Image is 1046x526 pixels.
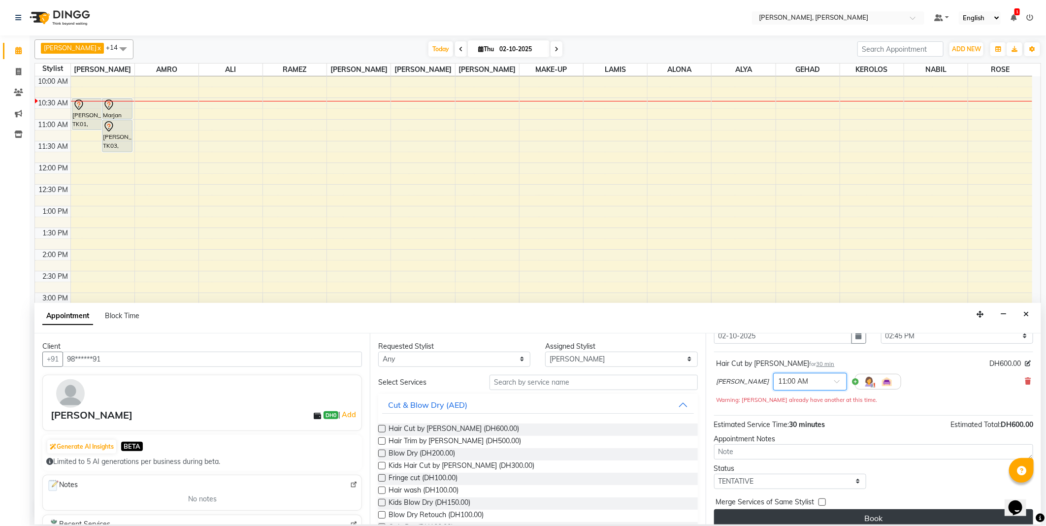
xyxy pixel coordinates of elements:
[199,64,262,76] span: ALI
[712,64,775,76] span: ALYA
[949,42,983,56] button: ADD NEW
[717,396,878,403] small: Warning: [PERSON_NAME] already have another at this time.
[389,436,521,448] span: Hair Trim by [PERSON_NAME] (DH500.00)
[584,64,647,76] span: LAMIS
[371,377,482,388] div: Select Services
[72,99,102,130] div: [PERSON_NAME], TK01, 10:30 AM-11:15 AM, Roots
[840,64,904,76] span: KEROLOS
[389,448,455,460] span: Blow Dry (DH200.00)
[41,206,70,217] div: 1:00 PM
[37,185,70,195] div: 12:30 PM
[904,64,968,76] span: NABIL
[952,45,981,53] span: ADD NEW
[188,494,217,504] span: No notes
[817,361,835,367] span: 30 min
[97,44,101,52] a: x
[121,442,143,451] span: BETA
[42,307,93,325] span: Appointment
[714,434,1033,444] div: Appointment Notes
[102,120,132,152] div: [PERSON_NAME], TK03, 11:00 AM-11:45 AM, Roots
[36,120,70,130] div: 11:00 AM
[428,41,453,57] span: Today
[389,473,458,485] span: Fringe cut (DH100.00)
[47,479,78,492] span: Notes
[42,352,63,367] button: +91
[789,420,825,429] span: 30 minutes
[36,141,70,152] div: 11:30 AM
[490,375,697,390] input: Search by service name
[106,43,125,51] span: +14
[1019,307,1033,322] button: Close
[105,311,139,320] span: Block Time
[41,228,70,238] div: 1:30 PM
[382,396,693,414] button: Cut & Blow Dry (AED)
[714,463,866,474] div: Status
[327,64,391,76] span: [PERSON_NAME]
[717,359,835,369] div: Hair Cut by [PERSON_NAME]
[863,376,875,388] img: Hairdresser.png
[389,424,519,436] span: Hair Cut by [PERSON_NAME] (DH600.00)
[776,64,840,76] span: GEHAD
[41,293,70,303] div: 3:00 PM
[71,64,134,76] span: [PERSON_NAME]
[648,64,711,76] span: ALONA
[714,420,789,429] span: Estimated Service Time:
[37,163,70,173] div: 12:00 PM
[717,377,769,387] span: [PERSON_NAME]
[1011,13,1016,22] a: 1
[46,457,358,467] div: Limited to 5 AI generations per business during beta.
[950,420,1001,429] span: Estimated Total:
[44,44,97,52] span: [PERSON_NAME]
[41,250,70,260] div: 2:00 PM
[42,341,362,352] div: Client
[857,41,944,57] input: Search Appointment
[25,4,93,32] img: logo
[36,76,70,87] div: 10:00 AM
[496,42,546,57] input: 2025-10-02
[378,341,530,352] div: Requested Stylist
[968,64,1032,76] span: ROSE
[989,359,1021,369] span: DH600.00
[476,45,496,53] span: Thu
[36,98,70,108] div: 10:30 AM
[1025,361,1031,366] i: Edit price
[810,361,835,367] small: for
[388,399,467,411] div: Cut & Blow Dry (AED)
[340,409,358,421] a: Add
[51,408,132,423] div: [PERSON_NAME]
[338,409,358,421] span: |
[41,271,70,282] div: 2:30 PM
[102,99,132,119] div: Marjan Ms, TK02, 10:30 AM-11:00 AM, Toner
[716,497,815,509] span: Merge Services of Same Stylist
[135,64,198,76] span: AMRO
[324,411,338,419] span: DH0
[520,64,583,76] span: MAKE-UP
[47,440,116,454] button: Generate AI Insights
[389,485,458,497] span: Hair wash (DH100.00)
[714,329,852,344] input: yyyy-mm-dd
[389,460,534,473] span: Kids Hair Cut by [PERSON_NAME] (DH300.00)
[1005,487,1036,516] iframe: chat widget
[389,510,484,522] span: Blow Dry Retouch (DH100.00)
[456,64,519,76] span: [PERSON_NAME]
[56,379,85,408] img: avatar
[35,64,70,74] div: Stylist
[1001,420,1033,429] span: DH600.00
[391,64,455,76] span: [PERSON_NAME]
[1014,8,1020,15] span: 1
[263,64,327,76] span: RAMEZ
[63,352,362,367] input: Search by Name/Mobile/Email/Code
[881,376,893,388] img: Interior.png
[545,341,697,352] div: Assigned Stylist
[389,497,470,510] span: Kids Blow Dry (DH150.00)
